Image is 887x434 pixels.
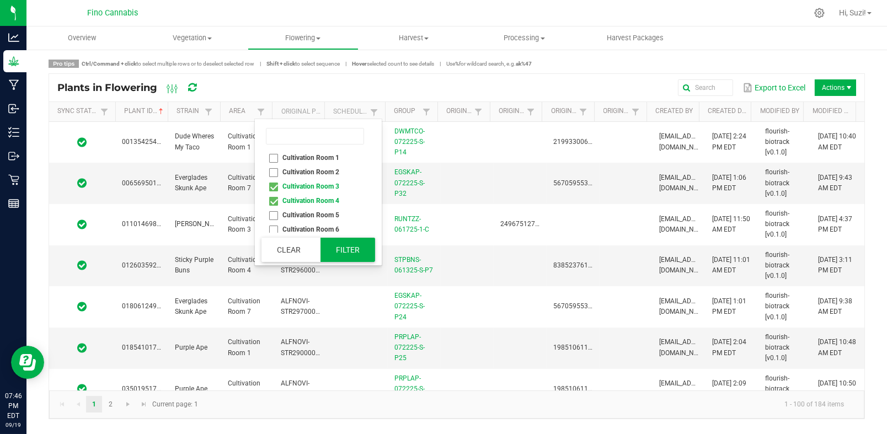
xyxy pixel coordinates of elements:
span: [DATE] 11:01 AM EDT [712,256,750,274]
span: [DATE] 9:38 AM EDT [818,297,852,315]
span: Everglades Skunk Ape [175,297,207,315]
a: Filter [420,105,433,119]
button: Clear [261,238,316,262]
a: AreaSortable [229,107,254,116]
span: Cultivation Room 1 [228,338,260,356]
span: Cultivation Room 3 [228,215,260,233]
span: [DATE] 10:40 AM EDT [818,132,856,151]
p: 09/19 [5,421,22,429]
a: PRPLAP-072225-S-P25 [394,333,425,362]
span: ALFNOVI-STR29000000001 [281,338,335,356]
li: Actions [815,79,856,96]
span: 5670595530246145 [553,302,615,310]
a: Origin Package IDSortable [551,107,576,116]
a: Overview [26,26,137,50]
a: Harvest [359,26,469,50]
span: [DATE] 11:50 AM EDT [712,215,750,233]
span: to select sequence [266,61,340,67]
span: [DATE] 2:09 PM EDT [712,379,746,398]
th: Scheduled [324,102,385,122]
span: Everglades Skunk Ape [175,174,207,192]
span: Go to the last page [140,400,148,409]
span: Sticky Purple Buns [175,256,213,274]
input: Search [678,79,733,96]
a: Filter [254,105,268,119]
strong: ak%47 [516,61,532,67]
a: Filter [524,105,537,119]
a: Page 1 [86,396,102,412]
a: STPBNS-061325-S-P7 [394,256,433,274]
span: Hi, Suzi! [839,8,866,17]
span: Go to the next page [124,400,132,409]
span: 0110146983129100 [122,220,184,228]
a: Filter [98,105,111,119]
a: Processing [469,26,580,50]
span: [EMAIL_ADDRESS][DOMAIN_NAME] [659,256,713,274]
span: [EMAIL_ADDRESS][DOMAIN_NAME] [659,174,713,192]
span: 0013542543806638 [122,138,184,146]
span: to select multiple rows or to deselect selected row [82,61,254,67]
span: Purple Ape [175,344,207,351]
span: [EMAIL_ADDRESS][DOMAIN_NAME] [659,297,713,315]
span: ALFNOVI-STR29600000001 [281,256,335,274]
inline-svg: Outbound [8,151,19,162]
a: EGSKAP-072225-S-P24 [394,292,425,320]
a: Filter [202,105,215,119]
span: flourish-biotrack [v0.1.0] [765,127,789,156]
button: Export to Excel [740,78,808,97]
span: In Sync [78,178,87,189]
span: Vegetation [138,33,248,43]
a: StrainSortable [177,107,202,116]
span: 5670595530246145 [553,179,615,187]
span: Processing [469,33,579,43]
span: Overview [53,33,111,43]
inline-svg: Reports [8,198,19,209]
span: [DATE] 1:01 PM EDT [712,297,746,315]
inline-svg: Grow [8,56,19,67]
span: ALFNOVI-STR29000000001 [281,379,335,398]
span: | [340,60,352,68]
a: Created BySortable [655,107,694,116]
span: 1985106110845333 [553,344,615,351]
span: Sortable [157,107,165,116]
kendo-pager: Current page: 1 [49,390,864,419]
span: [DATE] 1:06 PM EDT [712,174,746,192]
span: ALFNOVI-STR29700000001 [281,297,335,315]
inline-svg: Analytics [8,32,19,43]
span: Harvest [359,33,469,43]
a: Origin GroupSortable [446,107,472,116]
span: 2199330063488351 [553,138,615,146]
a: PRPLAP-072225-S-P36 [394,374,425,403]
a: Origin Package Lot NumberSortable [603,107,629,116]
inline-svg: Inventory [8,127,19,138]
a: RUNTZZ-061725-1-C [394,215,429,233]
a: EGSKAP-072225-S-P32 [394,168,425,197]
a: Filter [576,105,590,119]
span: [EMAIL_ADDRESS][DOMAIN_NAME] [659,132,713,151]
span: 0350195172171284 [122,385,184,393]
span: Cultivation Room 1 [228,132,260,151]
inline-svg: Inbound [8,103,19,114]
strong: Hover [352,61,367,67]
span: Flowering [248,33,358,43]
a: Filter [472,105,485,119]
span: Harvest Packages [592,33,678,43]
span: In Sync [78,342,87,353]
span: In Sync [78,383,87,394]
a: Modified BySortable [760,107,799,116]
span: [PERSON_NAME] [175,220,225,228]
span: [DATE] 2:24 PM EDT [712,132,746,151]
span: [EMAIL_ADDRESS][DOMAIN_NAME] [659,215,713,233]
span: 0065695019463773 [122,179,184,187]
span: In Sync [78,137,87,148]
span: 8385237610825187 [553,261,615,269]
span: Fino Cannabis [87,8,138,18]
strong: Ctrl/Command + click [82,61,136,67]
p: 07:46 PM EDT [5,391,22,421]
span: [DATE] 9:43 AM EDT [818,174,852,192]
a: Plant IDSortable [124,107,163,116]
a: Flowering [248,26,359,50]
a: Harvest Packages [580,26,691,50]
span: [DATE] 2:04 PM EDT [712,338,746,356]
